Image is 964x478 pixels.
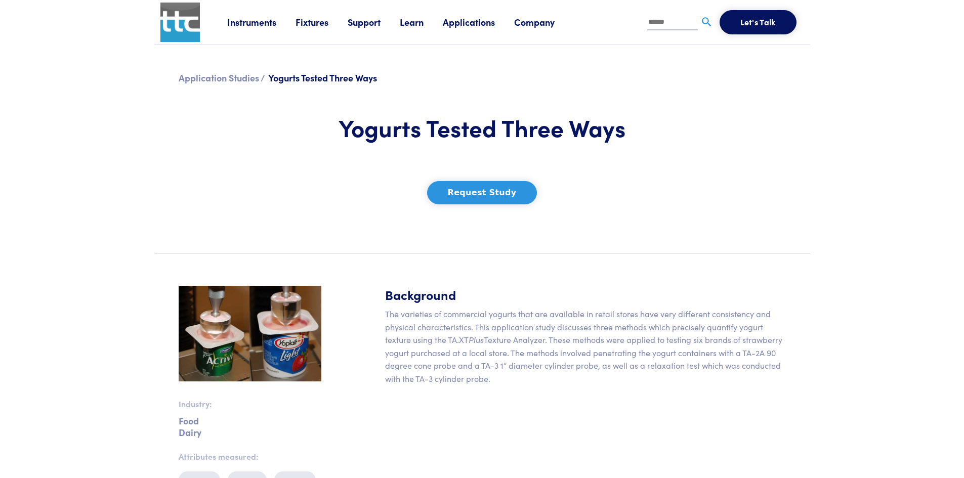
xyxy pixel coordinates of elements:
p: Food [179,419,321,422]
a: Applications [443,16,514,28]
h5: Background [385,286,786,303]
a: Company [514,16,574,28]
a: Application Studies / [179,71,265,84]
span: Yogurts Tested Three Ways [268,71,377,84]
p: The varieties of commercial yogurts that are available in retail stores have very different consi... [385,308,786,385]
a: Instruments [227,16,296,28]
a: Learn [400,16,443,28]
p: Dairy [179,430,321,434]
button: Request Study [427,181,537,204]
img: ttc_logo_1x1_v1.0.png [160,3,200,42]
a: Support [348,16,400,28]
button: Let's Talk [720,10,797,34]
p: Industry: [179,398,321,411]
em: Plus [469,334,484,345]
p: Attributes measured: [179,450,321,463]
a: Fixtures [296,16,348,28]
h1: Yogurts Tested Three Ways [333,113,631,142]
